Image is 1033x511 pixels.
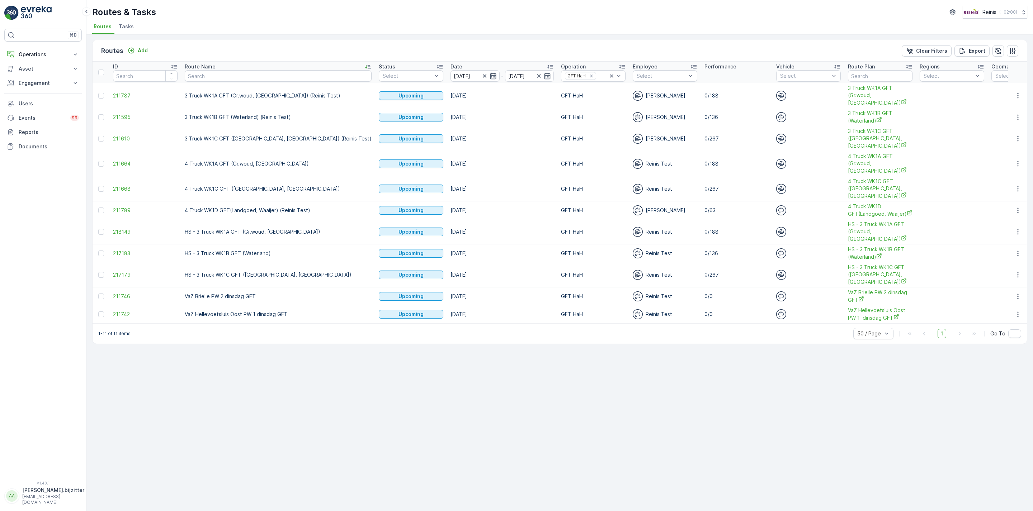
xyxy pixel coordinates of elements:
[848,264,912,286] span: HS - 3 Truck WK1C GFT ([GEOGRAPHIC_DATA], [GEOGRAPHIC_DATA])
[19,51,67,58] p: Operations
[181,151,375,176] td: 4 Truck WK1A GFT (Gr.woud, [GEOGRAPHIC_DATA])
[4,481,82,485] span: v 1.48.1
[633,248,643,258] img: svg%3e
[557,262,629,287] td: GFT HaH
[98,186,104,192] div: Toggle Row Selected
[113,311,178,318] a: 211742
[398,228,424,235] p: Upcoming
[4,6,19,20] img: logo
[704,63,736,70] p: Performance
[19,143,79,150] p: Documents
[776,184,786,194] img: svg%3e
[19,129,79,136] p: Reports
[633,227,697,237] div: Reinis Test
[848,307,912,321] a: VaZ Hellevoetsluis Oost PW 1 dinsdag GFT
[185,70,372,82] input: Search
[447,219,557,244] td: [DATE]
[70,32,77,38] p: ⌘B
[181,305,375,323] td: VaZ Hellevoetsluis Oost PW 1 dinsdag GFT
[398,185,424,192] p: Upcoming
[848,110,912,124] a: 3 Truck WK1B GFT (Waterland)
[776,91,786,101] img: svg%3e
[633,291,643,301] img: svg%3e
[72,115,77,121] p: 99
[557,305,629,323] td: GFT HaH
[557,176,629,201] td: GFT HaH
[398,271,424,278] p: Upcoming
[398,311,424,318] p: Upcoming
[776,159,786,169] img: svg%3e
[379,310,443,319] button: Upcoming
[379,185,443,193] button: Upcoming
[633,205,643,215] img: svg%3e
[447,126,557,151] td: [DATE]
[633,248,697,258] div: Reinis Test
[848,246,912,261] span: HS - 3 Truck WK1B GFT (Waterland)
[633,112,697,122] div: [PERSON_NAME]
[557,287,629,305] td: GFT HaH
[379,159,443,168] button: Upcoming
[4,139,82,154] a: Documents
[776,291,786,301] img: svg%3e
[447,305,557,323] td: [DATE]
[924,72,973,80] p: Select
[920,63,940,70] p: Regions
[982,9,996,16] p: Reinis
[848,203,912,218] a: 4 Truck WK1D GFT(Landgoed, Waaijer)
[113,114,178,121] span: 211595
[447,83,557,108] td: [DATE]
[113,207,178,214] span: 211789
[848,178,912,200] a: 4 Truck WK1C GFT (Maaswijk West, Waterland)
[447,201,557,219] td: [DATE]
[701,244,773,262] td: 0/136
[98,229,104,235] div: Toggle Row Selected
[181,219,375,244] td: HS - 3 Truck WK1A GFT (Gr.woud, [GEOGRAPHIC_DATA])
[447,262,557,287] td: [DATE]
[398,250,424,257] p: Upcoming
[776,112,786,122] img: svg%3e
[848,221,912,243] span: HS - 3 Truck WK1A GFT (Gr.woud, [GEOGRAPHIC_DATA])
[101,46,123,56] p: Routes
[633,309,643,319] img: svg%3e
[113,135,178,142] a: 211610
[185,63,216,70] p: Route Name
[565,72,587,79] div: GFT HaH
[181,126,375,151] td: 3 Truck WK1C GFT ([GEOGRAPHIC_DATA], [GEOGRAPHIC_DATA]) (Reinis Test)
[447,244,557,262] td: [DATE]
[447,287,557,305] td: [DATE]
[776,134,786,144] img: svg%3e
[701,262,773,287] td: 0/267
[181,287,375,305] td: VaZ Brielle PW 2 dinsdag GFT
[776,205,786,215] img: svg%3e
[633,159,643,169] img: svg%3e
[776,63,794,70] p: Vehicle
[98,136,104,142] div: Toggle Row Selected
[379,113,443,121] button: Upcoming
[181,108,375,126] td: 3 Truck WK1B GFT (Waterland) (Reinis Test)
[4,487,82,505] button: AA[PERSON_NAME].bijzitter[EMAIL_ADDRESS][DOMAIN_NAME]
[113,271,178,278] a: 217179
[379,292,443,301] button: Upcoming
[848,264,912,286] a: HS - 3 Truck WK1C GFT (Maaswijk West, Waterland)
[398,92,424,99] p: Upcoming
[379,63,395,70] p: Status
[379,249,443,258] button: Upcoming
[938,329,946,338] span: 1
[501,72,504,80] p: -
[19,80,67,87] p: Engagement
[98,311,104,317] div: Toggle Row Selected
[113,250,178,257] a: 217183
[633,91,697,101] div: [PERSON_NAME]
[398,207,424,214] p: Upcoming
[701,287,773,305] td: 0/0
[113,63,118,70] p: ID
[633,184,643,194] img: svg%3e
[633,112,643,122] img: svg%3e
[848,85,912,106] a: 3 Truck WK1A GFT (Gr.woud, Maaswijk Oost)
[990,330,1005,337] span: Go To
[557,108,629,126] td: GFT HaH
